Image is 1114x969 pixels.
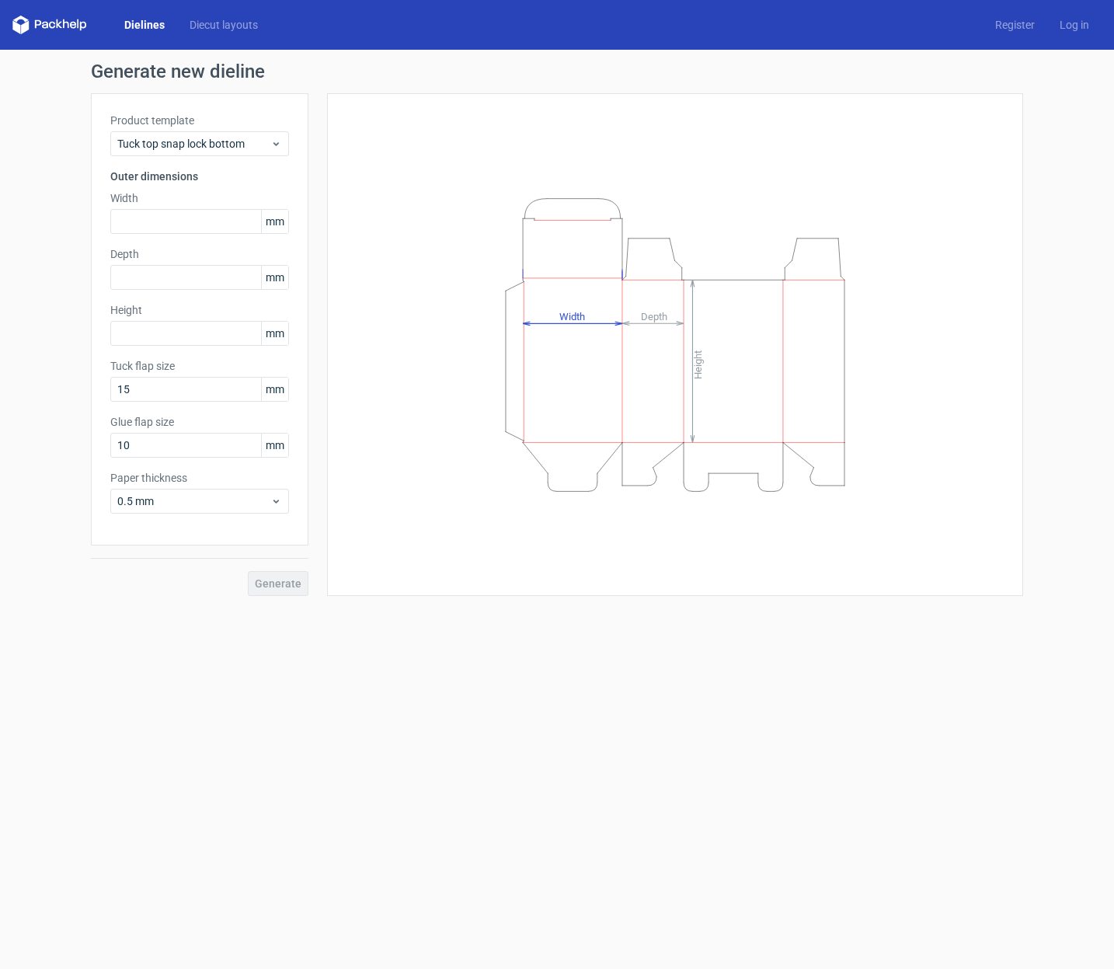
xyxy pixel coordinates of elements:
a: Dielines [112,17,177,33]
label: Paper thickness [110,470,289,486]
span: mm [261,434,288,457]
label: Width [110,190,289,206]
a: Log in [1047,17,1102,33]
tspan: Width [559,310,585,322]
label: Tuck flap size [110,358,289,374]
h3: Outer dimensions [110,169,289,184]
tspan: Depth [641,310,667,322]
span: Tuck top snap lock bottom [117,136,270,152]
h1: Generate new dieline [91,62,1023,81]
span: mm [261,322,288,345]
span: mm [261,210,288,233]
label: Depth [110,246,289,262]
span: 0.5 mm [117,493,270,509]
label: Height [110,302,289,318]
a: Diecut layouts [177,17,270,33]
label: Glue flap size [110,414,289,430]
span: mm [261,378,288,401]
span: mm [261,266,288,289]
label: Product template [110,113,289,128]
tspan: Height [692,350,704,378]
a: Register [983,17,1047,33]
